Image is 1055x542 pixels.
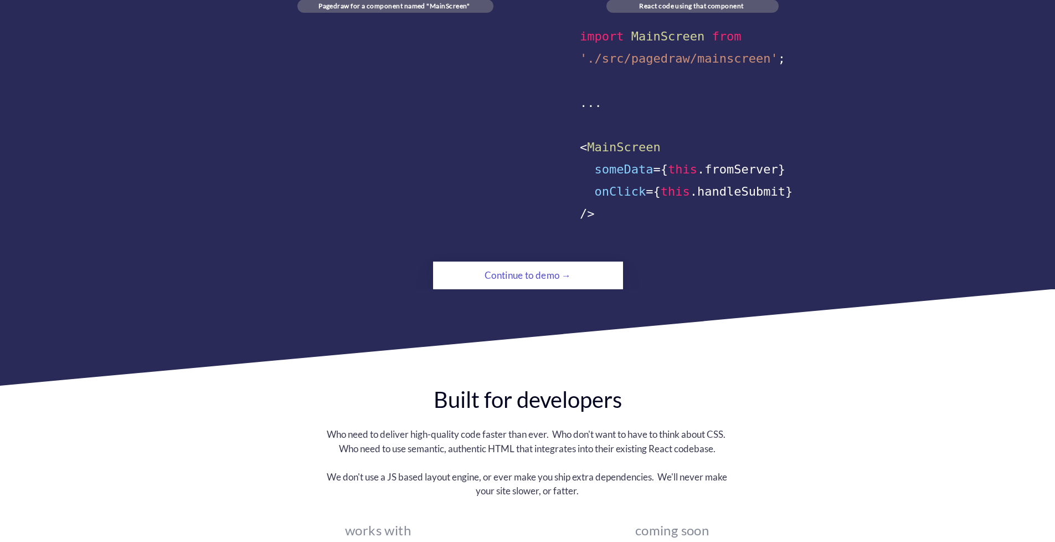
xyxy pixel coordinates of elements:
[661,185,690,198] span: this
[580,52,778,65] span: './src/pagedraw/mainscreen'
[595,185,646,198] span: onClick
[320,470,734,498] div: We don't use a JS based layout engine, or ever make you ship extra dependencies. We'll never make...
[580,203,805,225] div: />
[631,29,704,43] span: MainScreen
[580,158,805,181] div: ={ .fromServer}
[712,29,741,43] span: from
[395,386,660,413] div: Built for developers
[297,2,491,10] div: Pagedraw for a component named "MainScreen"
[463,264,593,287] div: Continue to demo →
[251,24,540,223] img: image.png
[595,162,653,176] span: someData
[320,427,734,456] div: Who need to deliver high-quality code faster than ever. Who don't want to have to think about CSS...
[580,181,805,203] div: ={ .handleSubmit}
[580,92,805,114] div: ...
[628,527,717,534] div: coming soon
[668,162,697,176] span: this
[339,527,418,534] div: works with
[606,2,776,10] div: React code using that component
[433,262,623,289] a: Continue to demo →
[580,29,624,43] span: import
[580,48,805,70] div: ;
[587,140,660,154] span: MainScreen
[580,136,805,158] div: <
